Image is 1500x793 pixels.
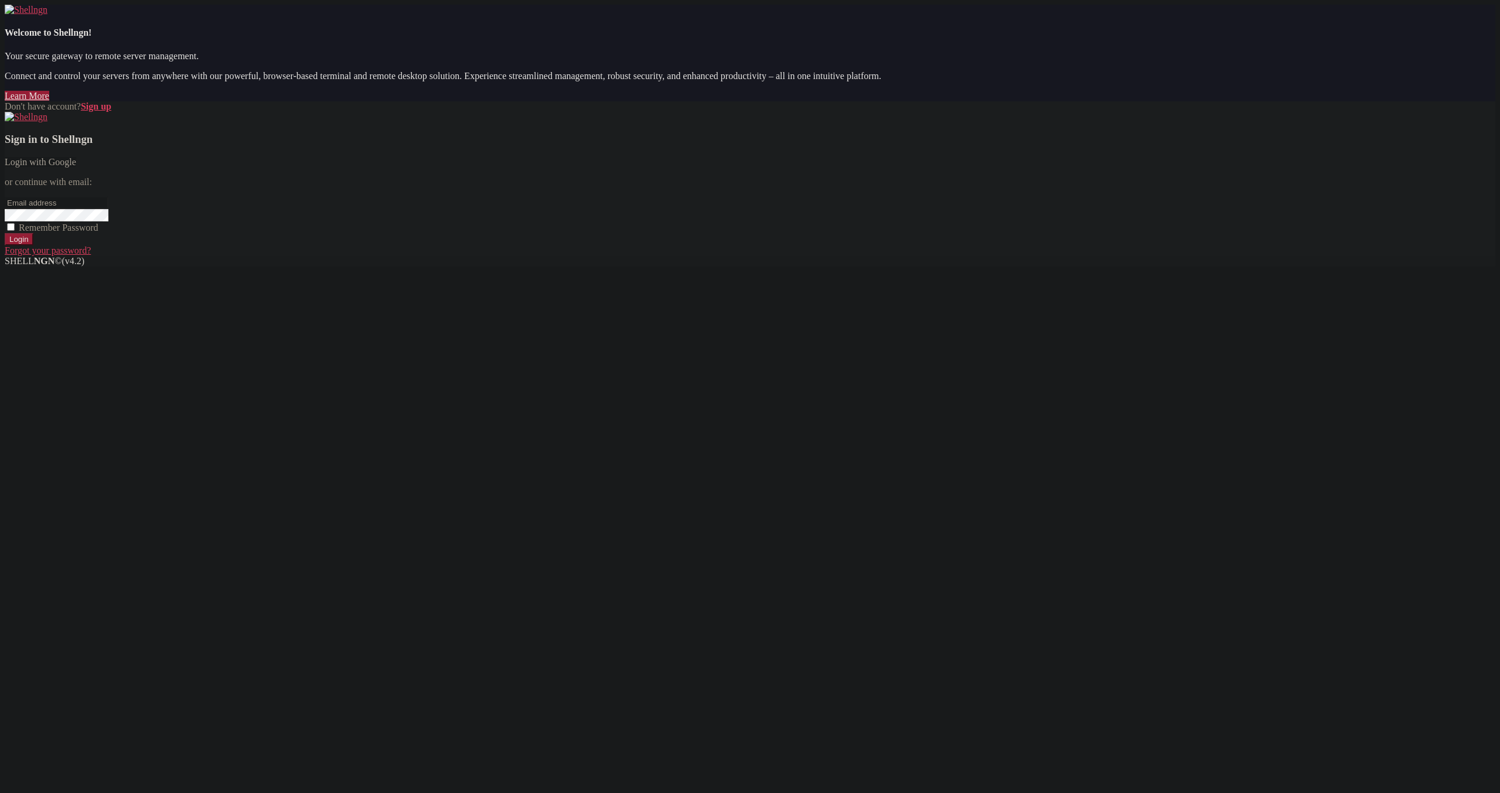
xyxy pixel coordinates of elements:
h3: Sign in to Shellngn [5,133,1495,146]
span: SHELL © [5,256,84,266]
h4: Welcome to Shellngn! [5,28,1495,38]
p: Connect and control your servers from anywhere with our powerful, browser-based terminal and remo... [5,71,1495,81]
a: Learn More [5,91,49,101]
b: NGN [34,256,55,266]
a: Forgot your password? [5,245,91,255]
a: Sign up [81,101,111,111]
div: Don't have account? [5,101,1495,112]
p: Your secure gateway to remote server management. [5,51,1495,61]
span: Remember Password [19,223,98,233]
input: Remember Password [7,223,15,231]
img: Shellngn [5,112,47,122]
input: Login [5,233,33,245]
span: 4.2.0 [62,256,85,266]
img: Shellngn [5,5,47,15]
a: Login with Google [5,157,76,167]
p: or continue with email: [5,177,1495,187]
input: Email address [5,197,108,209]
